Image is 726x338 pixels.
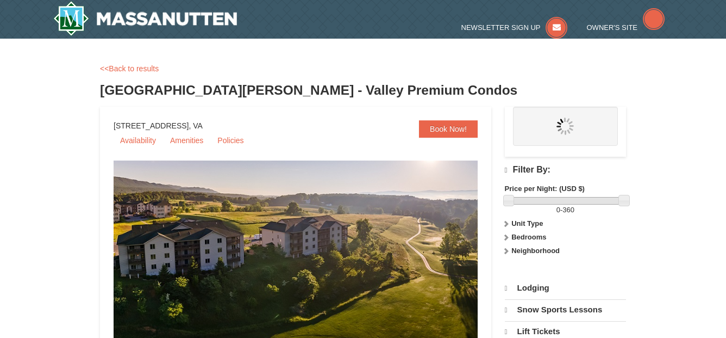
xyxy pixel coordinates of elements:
span: Owner's Site [587,23,638,32]
a: Massanutten Resort [53,1,237,36]
span: 0 [556,206,560,214]
a: Policies [211,132,250,149]
label: - [505,205,626,216]
h3: [GEOGRAPHIC_DATA][PERSON_NAME] - Valley Premium Condos [100,79,626,101]
strong: Price per Night: (USD $) [505,185,585,193]
a: Lodging [505,278,626,298]
a: Book Now! [419,120,478,138]
strong: Bedrooms [511,233,546,241]
a: Snow Sports Lessons [505,299,626,320]
a: Owner's Site [587,23,665,32]
a: Availability [114,132,162,149]
span: 360 [562,206,574,214]
a: <<Back to results [100,64,159,73]
img: wait.gif [556,118,574,135]
span: Newsletter Sign Up [461,23,541,32]
a: Amenities [164,132,210,149]
img: Massanutten Resort Logo [53,1,237,36]
strong: Neighborhood [511,247,560,255]
a: Newsletter Sign Up [461,23,568,32]
strong: Unit Type [511,219,543,228]
h4: Filter By: [505,165,626,175]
